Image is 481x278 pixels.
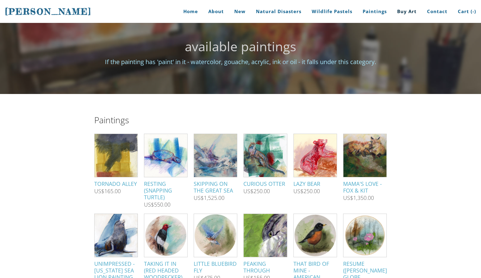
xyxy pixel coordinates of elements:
[144,214,187,257] img: s334435911736366985_p399_i4_w1500.jpeg
[140,134,191,177] img: s334435911736366985_p321_i1_w640.jpeg
[294,214,337,257] img: s334435911736366985_p406_i4_w1500.jpeg
[194,134,237,194] a: Skipping on the Great Sea
[94,180,138,187] div: Tornado alley
[94,57,387,67] div: If the painting has 'paint' in it - watercolor, gouache, acrylic, ink or oil - it falls under thi...
[343,213,386,258] img: s334435911736366985_p409_i1_w1200.jpeg
[337,134,393,177] img: s334435911736366985_p362_i1_w640.jpeg
[94,189,121,194] div: US$165.00
[194,214,237,274] a: Little Bluebird Fly
[94,116,387,124] h2: Paintings
[293,180,337,187] div: Lazy Bear
[243,260,287,274] div: Peaking Through
[95,125,138,186] img: s334435911736366985_p286_i1_w640.jpeg
[244,125,287,185] img: s334435911736366985_p348_i2_w497.jpeg
[294,128,337,183] img: s334435911736366985_p349_i3_w640.jpeg
[243,180,287,187] div: Curious Otter
[293,134,337,187] a: Lazy Bear
[144,180,188,200] div: Resting (Snapping Turtle)
[472,8,474,14] span: -
[94,134,138,187] a: Tornado alley
[144,134,188,200] a: Resting (Snapping Turtle)
[5,6,92,17] a: [PERSON_NAME]
[194,195,224,201] div: US$1,525.00
[188,134,243,177] img: s334435911736366985_p327_i2_w807.jpeg
[194,214,238,257] img: s334435911736366985_p400_i6_w1728.jpeg
[343,180,387,194] div: Mama's Love - Fox & Kit
[144,202,171,208] div: US$550.00
[244,214,287,257] img: s334435911736366985_p402_i1_w1600.jpeg
[185,38,296,55] font: available paintings
[343,134,387,194] a: Mama's Love - Fox & Kit
[243,214,287,274] a: Peaking Through
[243,189,270,194] div: US$250.00
[293,189,320,194] div: US$250.00
[194,180,237,194] div: Skipping on the Great Sea
[343,195,374,201] div: US$1,350.00
[95,214,138,257] img: s334435911736366985_p398_i1_w2000.jpeg
[243,134,287,187] a: Curious Otter
[194,260,237,274] div: Little Bluebird Fly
